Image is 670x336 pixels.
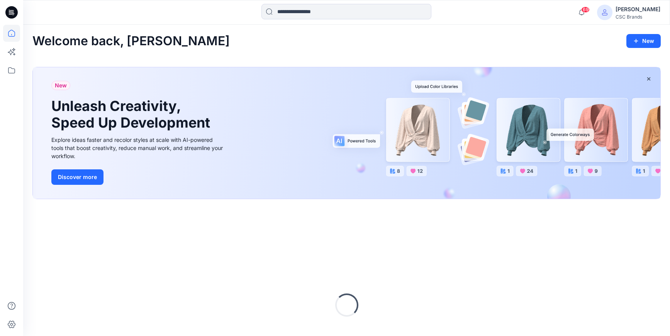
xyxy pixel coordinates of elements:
[581,7,590,13] span: 69
[32,34,230,48] h2: Welcome back, [PERSON_NAME]
[616,14,660,20] div: CSC Brands
[626,34,661,48] button: New
[616,5,660,14] div: [PERSON_NAME]
[51,169,225,185] a: Discover more
[51,169,103,185] button: Discover more
[602,9,608,15] svg: avatar
[55,81,67,90] span: New
[51,98,214,131] h1: Unleash Creativity, Speed Up Development
[51,136,225,160] div: Explore ideas faster and recolor styles at scale with AI-powered tools that boost creativity, red...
